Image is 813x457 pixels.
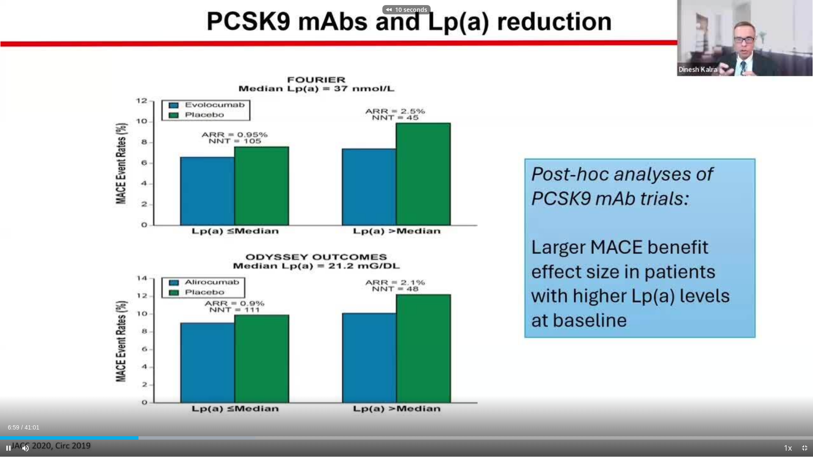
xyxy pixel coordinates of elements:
[8,424,19,431] span: 6:59
[779,440,796,457] button: Playback Rate
[25,424,39,431] span: 41:01
[17,440,34,457] button: Mute
[395,7,427,13] p: 10 seconds
[796,440,813,457] button: Exit Fullscreen
[21,424,23,431] span: /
